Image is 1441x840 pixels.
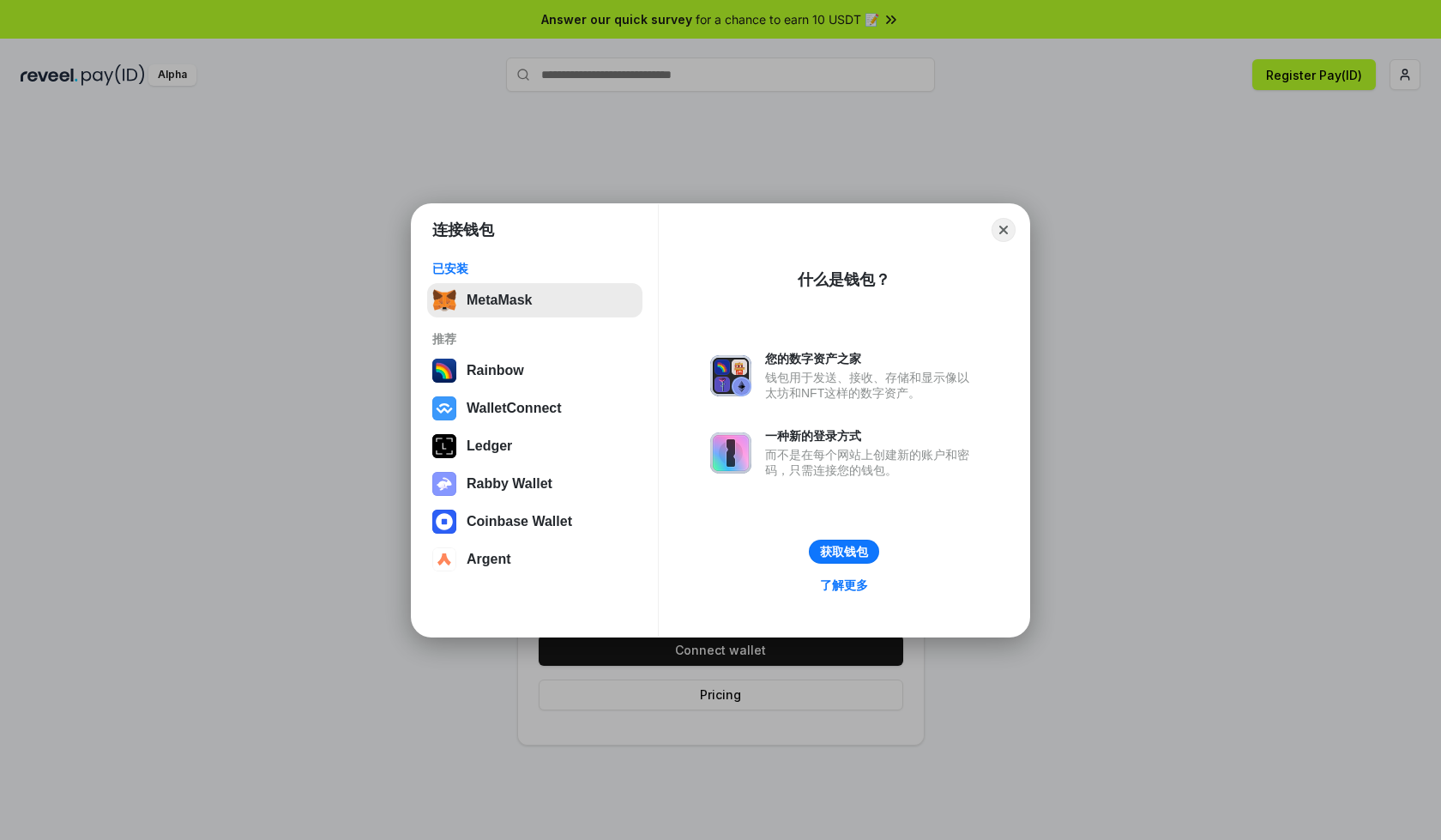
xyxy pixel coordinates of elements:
[432,547,456,571] img: svg+xml,%3Csvg%20width%3D%2228%22%20height%3D%2228%22%20viewBox%3D%220%200%2028%2028%22%20fill%3D...
[820,544,868,559] div: 获取钱包
[432,396,456,420] img: svg+xml,%3Csvg%20width%3D%2228%22%20height%3D%2228%22%20viewBox%3D%220%200%2028%2028%22%20fill%3D...
[427,467,642,501] button: Rabby Wallet
[467,476,552,492] div: Rabby Wallet
[467,293,532,308] div: MetaMask
[427,542,642,577] button: Argent
[432,331,637,347] div: 推荐
[467,552,511,567] div: Argent
[992,218,1016,242] button: Close
[427,505,642,539] button: Coinbase Wallet
[710,355,751,396] img: svg+xml,%3Csvg%20xmlns%3D%22http%3A%2F%2Fwww.w3.org%2F2000%2Fsvg%22%20fill%3D%22none%22%20viewBox...
[427,391,642,426] button: WalletConnect
[432,288,456,312] img: svg+xml,%3Csvg%20fill%3D%22none%22%20height%3D%2233%22%20viewBox%3D%220%200%2035%2033%22%20width%...
[798,269,890,290] div: 什么是钱包？
[710,432,751,474] img: svg+xml,%3Csvg%20xmlns%3D%22http%3A%2F%2Fwww.w3.org%2F2000%2Fsvg%22%20fill%3D%22none%22%20viewBox...
[765,370,978,401] div: 钱包用于发送、接收、存储和显示像以太坊和NFT这样的数字资产。
[432,510,456,534] img: svg+xml,%3Csvg%20width%3D%2228%22%20height%3D%2228%22%20viewBox%3D%220%200%2028%2028%22%20fill%3D...
[820,577,868,593] div: 了解更多
[427,429,642,463] button: Ledger
[467,438,512,454] div: Ledger
[467,401,562,416] div: WalletConnect
[427,354,642,388] button: Rainbow
[810,574,878,596] a: 了解更多
[765,447,978,478] div: 而不是在每个网站上创建新的账户和密码，只需连接您的钱包。
[432,220,494,240] h1: 连接钱包
[432,434,456,458] img: svg+xml,%3Csvg%20xmlns%3D%22http%3A%2F%2Fwww.w3.org%2F2000%2Fsvg%22%20width%3D%2228%22%20height%3...
[432,472,456,496] img: svg+xml,%3Csvg%20xmlns%3D%22http%3A%2F%2Fwww.w3.org%2F2000%2Fsvg%22%20fill%3D%22none%22%20viewBox...
[467,514,572,529] div: Coinbase Wallet
[765,428,978,444] div: 一种新的登录方式
[809,540,879,564] button: 获取钱包
[467,363,524,378] div: Rainbow
[765,351,978,366] div: 您的数字资产之家
[427,283,642,317] button: MetaMask
[432,359,456,383] img: svg+xml,%3Csvg%20width%3D%22120%22%20height%3D%22120%22%20viewBox%3D%220%200%20120%20120%22%20fil...
[432,261,637,276] div: 已安装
